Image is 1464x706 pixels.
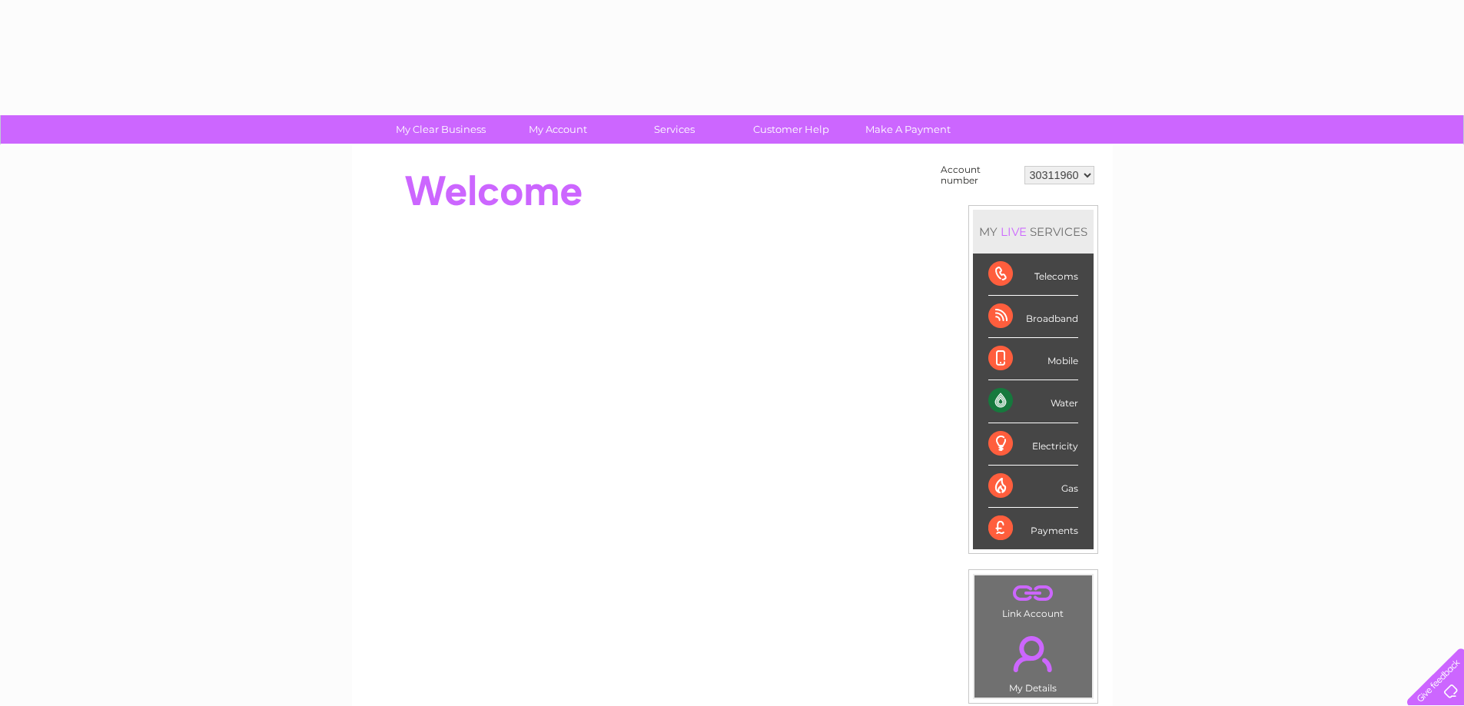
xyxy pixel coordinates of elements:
[988,338,1078,380] div: Mobile
[988,254,1078,296] div: Telecoms
[974,575,1093,623] td: Link Account
[988,466,1078,508] div: Gas
[988,296,1078,338] div: Broadband
[611,115,738,144] a: Services
[988,508,1078,549] div: Payments
[998,224,1030,239] div: LIVE
[845,115,971,144] a: Make A Payment
[494,115,621,144] a: My Account
[937,161,1021,190] td: Account number
[978,579,1088,606] a: .
[988,423,1078,466] div: Electricity
[988,380,1078,423] div: Water
[974,623,1093,698] td: My Details
[377,115,504,144] a: My Clear Business
[978,627,1088,681] a: .
[973,210,1094,254] div: MY SERVICES
[728,115,855,144] a: Customer Help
